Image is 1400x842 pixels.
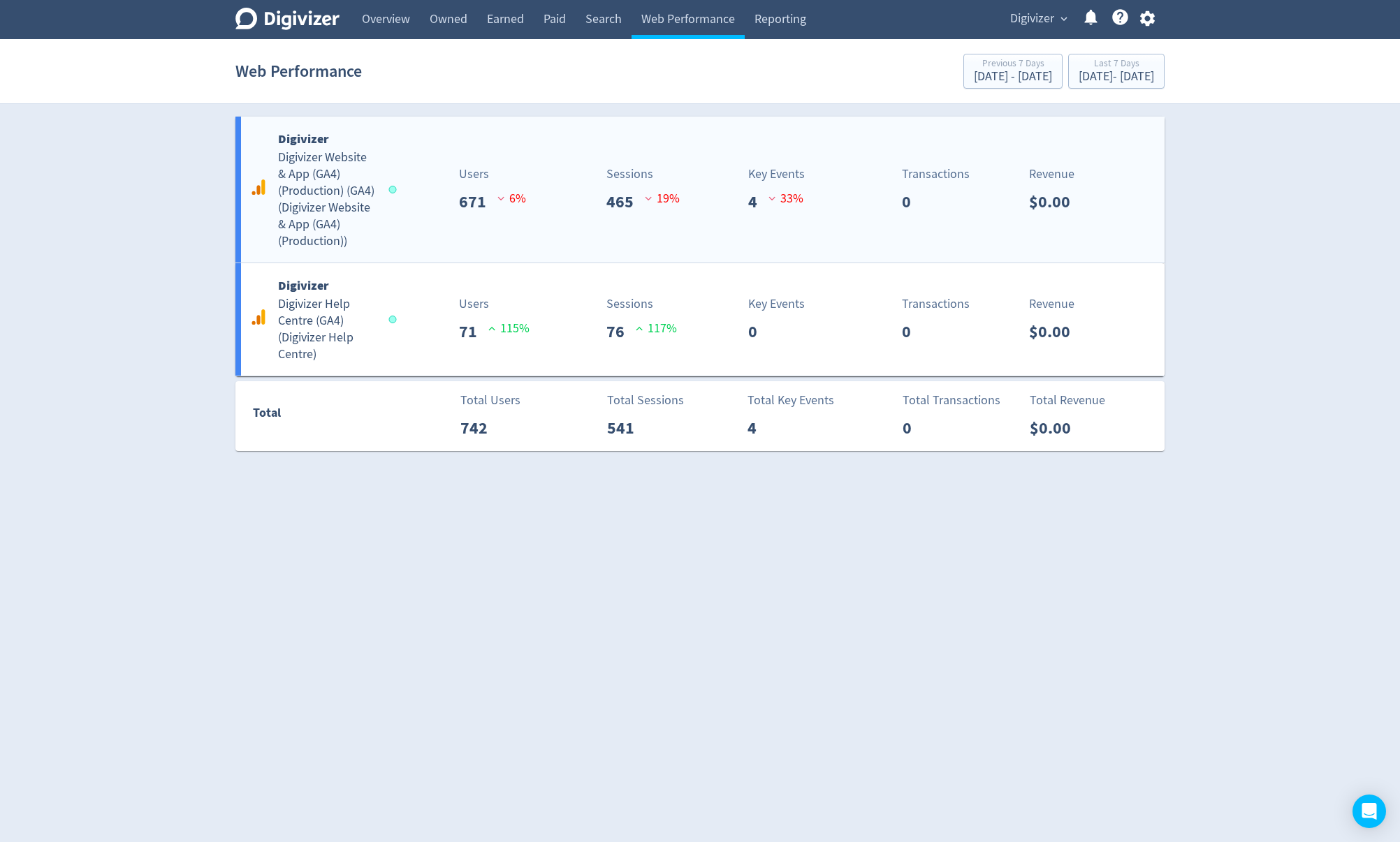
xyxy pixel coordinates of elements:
a: DigivizerDigivizer Website & App (GA4) (Production) (GA4)(Digivizer Website & App (GA4) (Producti... [235,117,1165,263]
div: [DATE] - [DATE] [1079,71,1154,83]
b: Digivizer [278,131,329,147]
span: Data last synced: 30 Sep 2025, 10:02am (AEST) [389,186,401,193]
a: DigivizerDigivizer Help Centre (GA4)(Digivizer Help Centre)Users71 115%Sessions76 117%Key Events0... [235,263,1165,376]
p: 115 % [488,319,530,338]
p: 541 [607,415,646,441]
p: 0 [902,319,922,344]
p: 0 [903,415,923,441]
div: Previous 7 Days [974,59,1052,71]
p: Revenue [1029,295,1074,313]
div: [DATE] - [DATE] [974,71,1052,83]
svg: Google Analytics [250,179,267,195]
p: 465 [606,189,645,214]
p: 0 [902,189,922,214]
p: Sessions [606,165,653,184]
p: 4 [748,189,768,214]
p: Revenue [1029,165,1074,184]
p: Users [459,295,489,313]
button: Last 7 Days[DATE]- [DATE] [1068,54,1165,89]
p: 671 [459,189,497,214]
p: 117 % [636,319,677,338]
p: 6 % [497,189,526,208]
span: Digivizer [1010,8,1054,30]
p: Transactions [902,165,970,184]
button: Digivizer [1005,8,1071,30]
p: Sessions [606,295,653,313]
span: expand_more [1058,13,1070,25]
b: Digivizer [278,277,329,294]
p: Total Revenue [1030,391,1105,410]
h5: Digivizer Website & App (GA4) (Production) (GA4) ( Digivizer Website & App (GA4) (Production) ) [278,149,376,250]
p: Total Transactions [903,391,1000,410]
p: 0 [748,319,768,344]
p: 33 % [768,189,803,208]
div: Open Intercom Messenger [1352,795,1386,828]
p: 71 [459,319,488,344]
h5: Digivizer Help Centre (GA4) ( Digivizer Help Centre ) [278,296,376,363]
p: $0.00 [1029,189,1081,214]
div: Last 7 Days [1079,59,1154,71]
p: Key Events [748,165,805,184]
p: 19 % [645,189,680,208]
p: Total Key Events [748,391,834,410]
h1: Web Performance [235,49,362,94]
p: Total Sessions [607,391,684,410]
p: Transactions [902,295,970,313]
p: Users [459,165,489,184]
p: $0.00 [1029,319,1081,344]
p: 4 [748,415,768,441]
p: Key Events [748,295,805,313]
p: $0.00 [1030,415,1082,441]
p: 742 [460,415,499,441]
p: 76 [606,319,636,344]
button: Previous 7 Days[DATE] - [DATE] [963,54,1063,89]
span: Data last synced: 30 Sep 2025, 12:02am (AEST) [389,316,401,323]
svg: Google Analytics [250,309,267,325]
div: Total [253,403,390,429]
p: Total Users [460,391,520,410]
